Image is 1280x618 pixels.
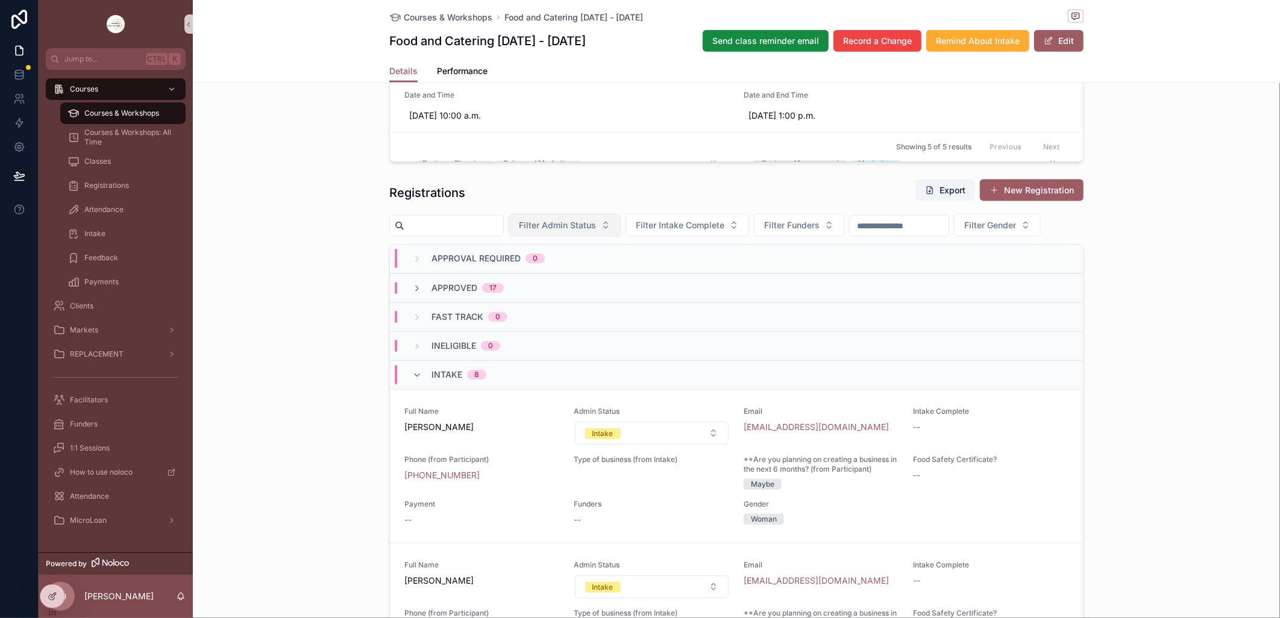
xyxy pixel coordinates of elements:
span: Facilitators [70,395,108,405]
button: Select Button [575,575,729,598]
div: 0 [495,312,500,322]
a: Markets [46,319,186,341]
span: -- [914,575,921,587]
span: Send class reminder email [712,35,819,47]
span: Fast Track [431,311,483,323]
a: Intake [60,223,186,245]
span: -- [914,469,921,481]
span: K [170,54,180,64]
span: Full Name [404,560,560,570]
span: Powered by [46,559,87,569]
span: Filter Gender [964,219,1016,231]
span: -- [914,421,921,433]
a: Clients [46,295,186,317]
h1: Registrations [389,184,465,201]
span: Payment [404,499,560,509]
span: Feedback [84,253,118,263]
a: Full Name[PERSON_NAME]Admin StatusSelect ButtonEmail[EMAIL_ADDRESS][DOMAIN_NAME]Intake Complete--... [390,389,1083,543]
button: Remind About Intake [926,30,1029,52]
span: Record a Change [843,35,912,47]
span: Funders [574,499,730,509]
span: Clients [70,301,93,311]
a: Details [389,60,418,83]
span: MicroLoan [70,516,107,525]
span: Phone (from Participant) [404,608,560,618]
div: scrollable content [39,70,193,547]
h1: Food and Catering [DATE] - [DATE] [389,33,586,49]
a: Classes [60,151,186,172]
button: Select Button [954,214,1041,237]
a: Courses & Workshops [60,102,186,124]
span: Payments [84,277,119,287]
span: Showing 5 of 5 results [896,142,971,152]
button: New Registration [980,179,1084,201]
span: Details [389,65,418,77]
a: Registrations [60,175,186,196]
span: Date and Time [404,90,729,100]
a: NameFood and Catering [DATE] - [DATE]FormatIn PersonDate and Time[DATE] 10:00 a.m.Date and End Ti... [390,27,1083,192]
span: Full Name [404,407,560,416]
a: Payments [60,271,186,293]
span: Performance [437,65,488,77]
a: [EMAIL_ADDRESS][DOMAIN_NAME] [744,575,889,587]
button: Edit [1034,30,1084,52]
span: Filter Funders [764,219,820,231]
span: Filter Intake Complete [636,219,724,231]
span: Email [744,407,899,416]
span: Intake [84,229,105,239]
a: REPLACEMENT [46,343,186,365]
a: Attendance [60,199,186,220]
span: Classes [84,157,111,166]
span: Food Safety Certificate? [914,455,1069,464]
span: Admin Status [574,407,730,416]
a: Performance [437,60,488,84]
span: Phone (from Participant) [404,455,560,464]
span: [DATE] 1:00 p.m. [748,110,1064,122]
a: [EMAIL_ADDRESS][DOMAIN_NAME] [744,421,889,433]
span: Attendance [84,205,124,214]
a: How to use noloco [46,461,186,483]
span: Courses & Workshops [84,108,159,118]
a: Courses & Workshops: All Time [60,126,186,148]
a: Courses [46,78,186,100]
a: Feedback [60,247,186,269]
span: 1:1 Sessions [70,443,110,453]
span: Intake [431,369,462,381]
span: Filter Admin Status [519,219,596,231]
span: Admin Status [574,560,730,570]
span: Courses & Workshops [404,11,492,23]
span: Funders [70,419,98,429]
span: Type of business (from Intake) [574,608,730,618]
span: REPLACEMENT [70,349,124,359]
span: Jump to... [64,54,141,64]
div: 0 [488,341,493,351]
span: [PERSON_NAME] [404,575,560,587]
span: Intake Complete [914,560,1069,570]
span: Food Safety Certificate? [914,608,1069,618]
button: Send class reminder email [703,30,829,52]
span: Attendance [70,492,109,501]
a: [PHONE_NUMBER] [404,469,480,481]
span: Type of business (from Intake) [574,455,730,464]
span: Ctrl [146,53,168,65]
p: [PERSON_NAME] [84,590,154,602]
div: Intake [592,428,613,439]
button: Select Button [509,214,621,237]
a: Food and Catering [DATE] - [DATE] [504,11,643,23]
span: [PERSON_NAME] [404,421,560,433]
span: Intake Complete [914,407,1069,416]
button: Select Button [754,214,844,237]
button: Export [915,179,975,201]
div: Maybe [751,479,774,490]
span: [DATE] 10:00 a.m. [409,110,724,122]
img: App logo [106,14,125,34]
span: Email [744,560,899,570]
button: Select Button [575,422,729,445]
button: Select Button [626,214,749,237]
span: Courses & Workshops: All Time [84,128,174,147]
div: 8 [474,370,479,379]
span: -- [404,514,412,526]
a: Funders [46,413,186,435]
